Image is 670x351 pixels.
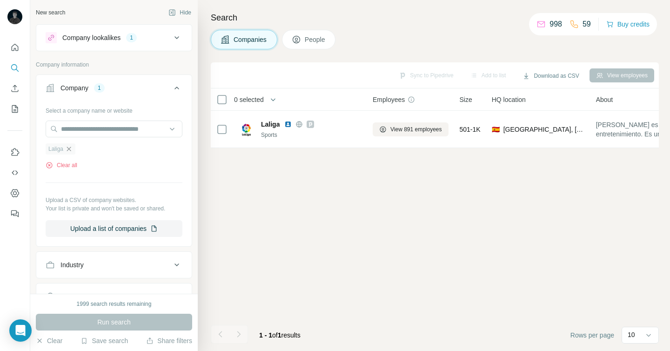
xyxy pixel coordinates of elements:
button: Industry [36,254,192,276]
button: Quick start [7,39,22,56]
div: 1999 search results remaining [77,300,152,308]
h4: Search [211,11,659,24]
button: Save search [80,336,128,345]
button: View 891 employees [373,122,449,136]
button: Clear [36,336,62,345]
div: HQ location [60,292,94,301]
button: Hide [162,6,198,20]
span: of [272,331,278,339]
span: Size [460,95,472,104]
span: 1 - 1 [259,331,272,339]
div: 1 [126,34,137,42]
span: [GEOGRAPHIC_DATA], [GEOGRAPHIC_DATA]|[GEOGRAPHIC_DATA] [503,125,585,134]
p: Upload a CSV of company websites. [46,196,182,204]
button: Share filters [146,336,192,345]
div: Company [60,83,88,93]
span: 501-1K [460,125,481,134]
button: Upload a list of companies [46,220,182,237]
img: Avatar [7,9,22,24]
p: 10 [628,330,635,339]
button: My lists [7,101,22,117]
span: results [259,331,301,339]
button: Company1 [36,77,192,103]
span: Companies [234,35,268,44]
p: 59 [583,19,591,30]
span: Employees [373,95,405,104]
img: Logo of Laliga [239,122,254,137]
div: Open Intercom Messenger [9,319,32,342]
button: Search [7,60,22,76]
span: 0 selected [234,95,264,104]
button: Use Surfe API [7,164,22,181]
button: Use Surfe on LinkedIn [7,144,22,161]
button: Dashboard [7,185,22,202]
button: HQ location [36,285,192,308]
button: Company lookalikes1 [36,27,192,49]
span: People [305,35,326,44]
span: Laliga [261,120,280,129]
span: 1 [278,331,281,339]
button: Clear all [46,161,77,169]
p: Your list is private and won't be saved or shared. [46,204,182,213]
button: Download as CSV [516,69,585,83]
p: Company information [36,61,192,69]
span: Rows per page [570,331,614,340]
span: HQ location [492,95,526,104]
span: 🇪🇸 [492,125,500,134]
div: Industry [60,260,84,270]
img: LinkedIn logo [284,121,292,128]
div: Company lookalikes [62,33,121,42]
button: Enrich CSV [7,80,22,97]
div: 1 [94,84,105,92]
button: Feedback [7,205,22,222]
span: About [596,95,613,104]
p: 998 [549,19,562,30]
span: View 891 employees [390,125,442,134]
div: Sports [261,131,362,139]
div: Select a company name or website [46,103,182,115]
span: Laliga [48,145,63,153]
div: New search [36,8,65,17]
button: Buy credits [606,18,650,31]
